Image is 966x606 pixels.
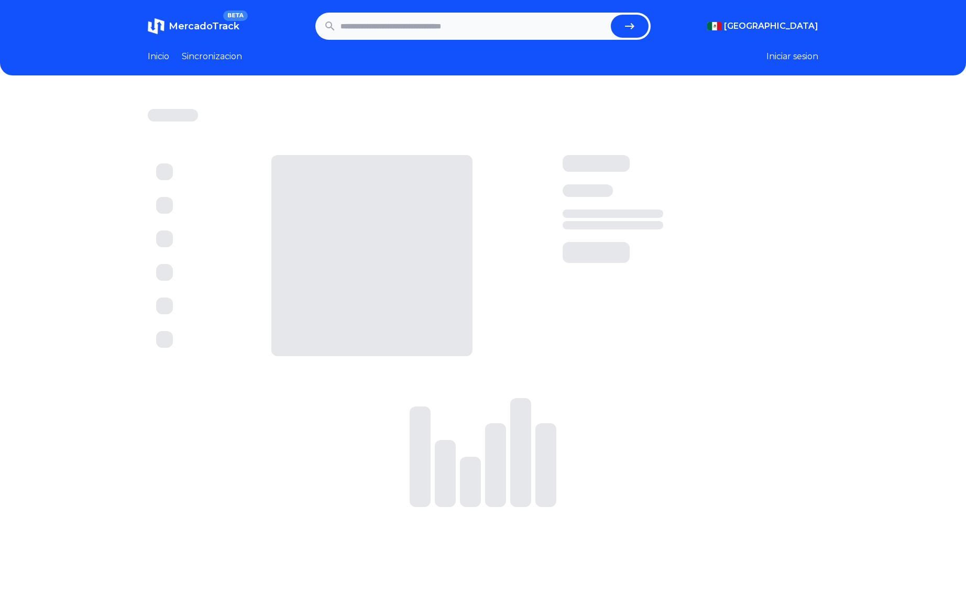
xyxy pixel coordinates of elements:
[182,50,242,63] a: Sincronizacion
[148,18,239,35] a: MercadoTrackBETA
[148,50,169,63] a: Inicio
[169,20,239,32] span: MercadoTrack
[148,18,164,35] img: MercadoTrack
[766,50,818,63] button: Iniciar sesion
[707,22,722,30] img: Mexico
[707,20,818,32] button: [GEOGRAPHIC_DATA]
[223,10,248,21] span: BETA
[724,20,818,32] span: [GEOGRAPHIC_DATA]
